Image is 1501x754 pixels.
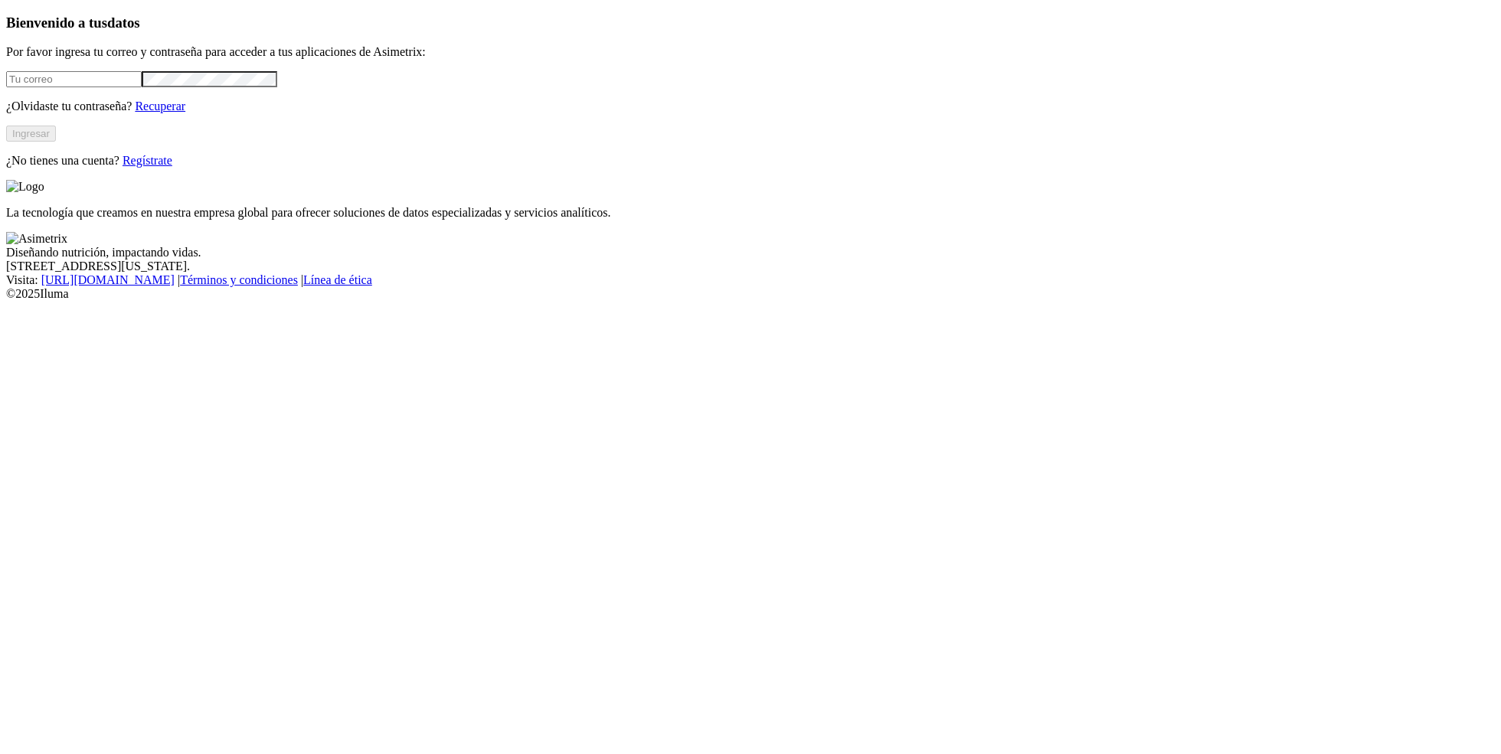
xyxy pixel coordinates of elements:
[135,100,185,113] a: Recuperar
[6,246,1495,259] div: Diseñando nutrición, impactando vidas.
[6,126,56,142] button: Ingresar
[6,180,44,194] img: Logo
[6,206,1495,220] p: La tecnología que creamos en nuestra empresa global para ofrecer soluciones de datos especializad...
[6,45,1495,59] p: Por favor ingresa tu correo y contraseña para acceder a tus aplicaciones de Asimetrix:
[123,154,172,167] a: Regístrate
[303,273,372,286] a: Línea de ética
[6,154,1495,168] p: ¿No tienes una cuenta?
[180,273,298,286] a: Términos y condiciones
[6,287,1495,301] div: © 2025 Iluma
[6,15,1495,31] h3: Bienvenido a tus
[41,273,175,286] a: [URL][DOMAIN_NAME]
[6,273,1495,287] div: Visita : | |
[6,71,142,87] input: Tu correo
[6,100,1495,113] p: ¿Olvidaste tu contraseña?
[6,259,1495,273] div: [STREET_ADDRESS][US_STATE].
[6,232,67,246] img: Asimetrix
[107,15,140,31] span: datos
